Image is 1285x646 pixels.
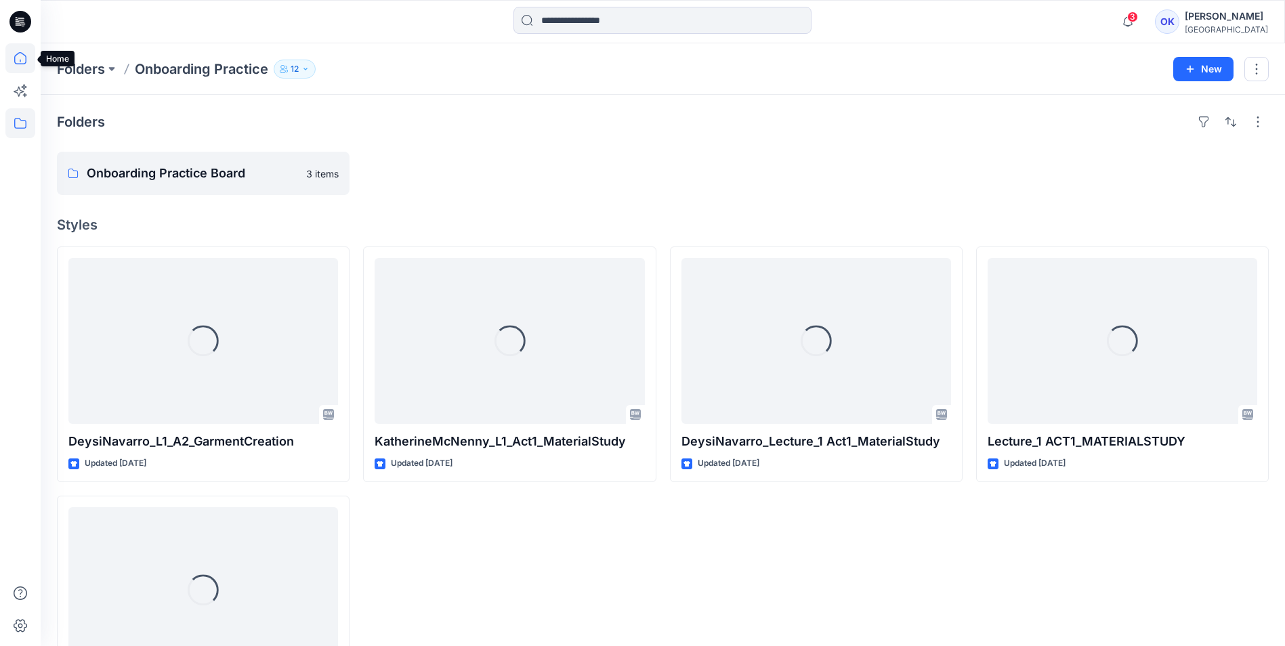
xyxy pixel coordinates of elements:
button: 12 [274,60,316,79]
p: Updated [DATE] [85,456,146,471]
a: Onboarding Practice Board3 items [57,152,350,195]
div: OK [1155,9,1179,34]
p: DeysiNavarro_L1_A2_GarmentCreation [68,432,338,451]
p: 3 items [306,167,339,181]
a: Folders [57,60,105,79]
h4: Folders [57,114,105,130]
button: New [1173,57,1234,81]
p: Onboarding Practice Board [87,164,298,183]
p: Updated [DATE] [698,456,759,471]
p: Updated [DATE] [1004,456,1066,471]
p: Updated [DATE] [391,456,452,471]
div: [GEOGRAPHIC_DATA] [1185,24,1268,35]
h4: Styles [57,217,1269,233]
p: Onboarding Practice [135,60,268,79]
p: KatherineMcNenny_L1_Act1_MaterialStudy [375,432,644,451]
span: 3 [1127,12,1138,22]
p: Lecture_1 ACT1_MATERIALSTUDY [988,432,1257,451]
p: 12 [291,62,299,77]
p: DeysiNavarro_Lecture_1 Act1_MaterialStudy [681,432,951,451]
div: [PERSON_NAME] [1185,8,1268,24]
